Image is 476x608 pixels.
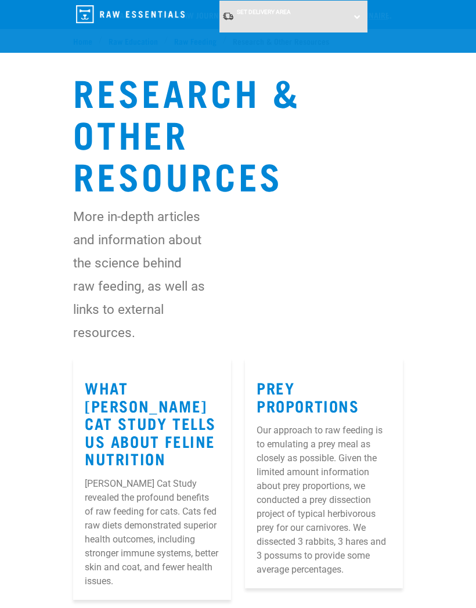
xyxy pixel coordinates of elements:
[222,12,234,21] img: van-moving.png
[85,477,219,588] p: [PERSON_NAME] Cat Study revealed the profound benefits of raw feeding for cats. Cats fed raw diet...
[73,70,403,196] h1: Research & Other Resources
[257,383,359,410] a: Prey Proportions
[73,205,205,344] p: More in-depth articles and information about the science behind raw feeding, as well as links to ...
[257,424,391,577] p: Our approach to raw feeding is to emulating a prey meal as closely as possible. Given the limited...
[237,9,291,15] span: Set Delivery Area
[76,5,185,23] img: Raw Essentials Logo
[85,383,216,462] a: What [PERSON_NAME] Cat Study Tells Us About Feline Nutrition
